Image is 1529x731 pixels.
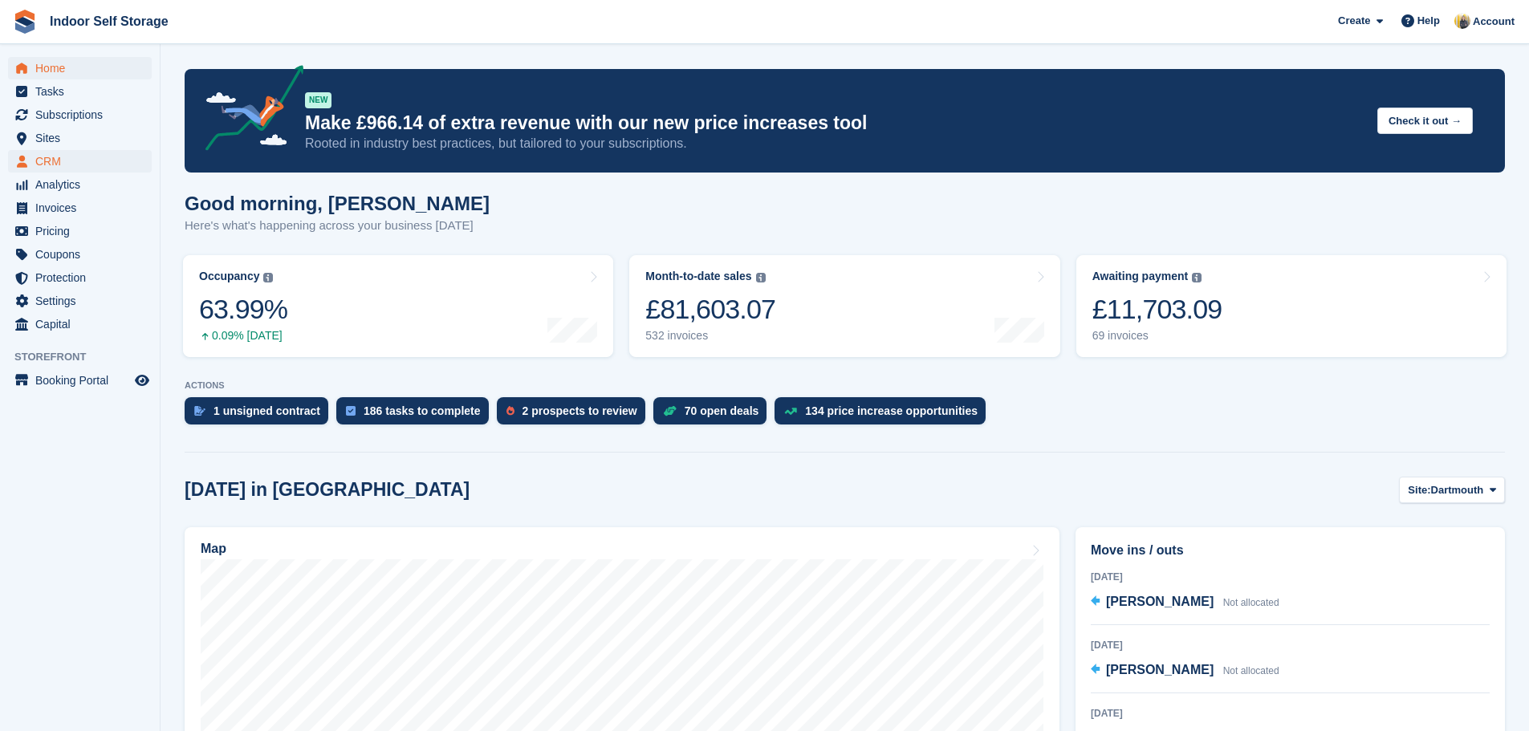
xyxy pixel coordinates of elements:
span: Home [35,57,132,79]
a: menu [8,197,152,219]
span: Capital [35,313,132,335]
div: [DATE] [1091,638,1490,652]
span: Subscriptions [35,104,132,126]
a: menu [8,243,152,266]
span: Site: [1408,482,1430,498]
a: [PERSON_NAME] Not allocated [1091,592,1279,613]
p: Make £966.14 of extra revenue with our new price increases tool [305,112,1364,135]
a: menu [8,150,152,173]
h2: Map [201,542,226,556]
img: Jo Moon [1454,13,1470,29]
span: Settings [35,290,132,312]
a: menu [8,127,152,149]
img: deal-1b604bf984904fb50ccaf53a9ad4b4a5d6e5aea283cecdc64d6e3604feb123c2.svg [663,405,677,416]
span: [PERSON_NAME] [1106,663,1214,676]
span: Create [1338,13,1370,29]
a: 1 unsigned contract [185,397,336,433]
span: Protection [35,266,132,289]
h1: Good morning, [PERSON_NAME] [185,193,490,214]
span: Analytics [35,173,132,196]
a: menu [8,290,152,312]
p: ACTIONS [185,380,1505,391]
img: task-75834270c22a3079a89374b754ae025e5fb1db73e45f91037f5363f120a921f8.svg [346,406,356,416]
a: 70 open deals [653,397,775,433]
span: Not allocated [1223,597,1279,608]
img: price_increase_opportunities-93ffe204e8149a01c8c9dc8f82e8f89637d9d84a8eef4429ea346261dce0b2c0.svg [784,408,797,415]
h2: [DATE] in [GEOGRAPHIC_DATA] [185,479,470,501]
img: contract_signature_icon-13c848040528278c33f63329250d36e43548de30e8caae1d1a13099fd9432cc5.svg [194,406,205,416]
a: menu [8,369,152,392]
div: Occupancy [199,270,259,283]
a: Preview store [132,371,152,390]
span: Dartmouth [1431,482,1484,498]
div: 63.99% [199,293,287,326]
a: Month-to-date sales £81,603.07 532 invoices [629,255,1059,357]
span: Account [1473,14,1515,30]
div: 186 tasks to complete [364,404,481,417]
span: Invoices [35,197,132,219]
span: Coupons [35,243,132,266]
span: Pricing [35,220,132,242]
a: Occupancy 63.99% 0.09% [DATE] [183,255,613,357]
span: Help [1417,13,1440,29]
span: Sites [35,127,132,149]
a: 134 price increase opportunities [775,397,994,433]
h2: Move ins / outs [1091,541,1490,560]
div: 0.09% [DATE] [199,329,287,343]
a: Indoor Self Storage [43,8,175,35]
span: Storefront [14,349,160,365]
div: [DATE] [1091,570,1490,584]
div: 70 open deals [685,404,759,417]
img: icon-info-grey-7440780725fd019a000dd9b08b2336e03edf1995a4989e88bcd33f0948082b44.svg [263,273,273,282]
div: Awaiting payment [1092,270,1189,283]
a: 186 tasks to complete [336,397,497,433]
p: Here's what's happening across your business [DATE] [185,217,490,235]
span: [PERSON_NAME] [1106,595,1214,608]
div: 532 invoices [645,329,775,343]
a: menu [8,104,152,126]
a: menu [8,266,152,289]
div: £11,703.09 [1092,293,1222,326]
button: Check it out → [1377,108,1473,134]
span: CRM [35,150,132,173]
img: icon-info-grey-7440780725fd019a000dd9b08b2336e03edf1995a4989e88bcd33f0948082b44.svg [1192,273,1202,282]
img: stora-icon-8386f47178a22dfd0bd8f6a31ec36ba5ce8667c1dd55bd0f319d3a0aa187defe.svg [13,10,37,34]
div: [DATE] [1091,706,1490,721]
div: 2 prospects to review [523,404,637,417]
span: Tasks [35,80,132,103]
button: Site: Dartmouth [1399,477,1505,503]
a: menu [8,313,152,335]
span: Not allocated [1223,665,1279,676]
div: £81,603.07 [645,293,775,326]
a: menu [8,80,152,103]
div: 134 price increase opportunities [805,404,978,417]
img: prospect-51fa495bee0391a8d652442698ab0144808aea92771e9ea1ae160a38d050c398.svg [506,406,514,416]
img: icon-info-grey-7440780725fd019a000dd9b08b2336e03edf1995a4989e88bcd33f0948082b44.svg [756,273,766,282]
a: menu [8,173,152,196]
a: menu [8,220,152,242]
a: Awaiting payment £11,703.09 69 invoices [1076,255,1507,357]
img: price-adjustments-announcement-icon-8257ccfd72463d97f412b2fc003d46551f7dbcb40ab6d574587a9cd5c0d94... [192,65,304,156]
a: [PERSON_NAME] Not allocated [1091,660,1279,681]
div: 69 invoices [1092,329,1222,343]
a: 2 prospects to review [497,397,653,433]
div: 1 unsigned contract [213,404,320,417]
p: Rooted in industry best practices, but tailored to your subscriptions. [305,135,1364,152]
a: menu [8,57,152,79]
span: Booking Portal [35,369,132,392]
div: Month-to-date sales [645,270,751,283]
div: NEW [305,92,331,108]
